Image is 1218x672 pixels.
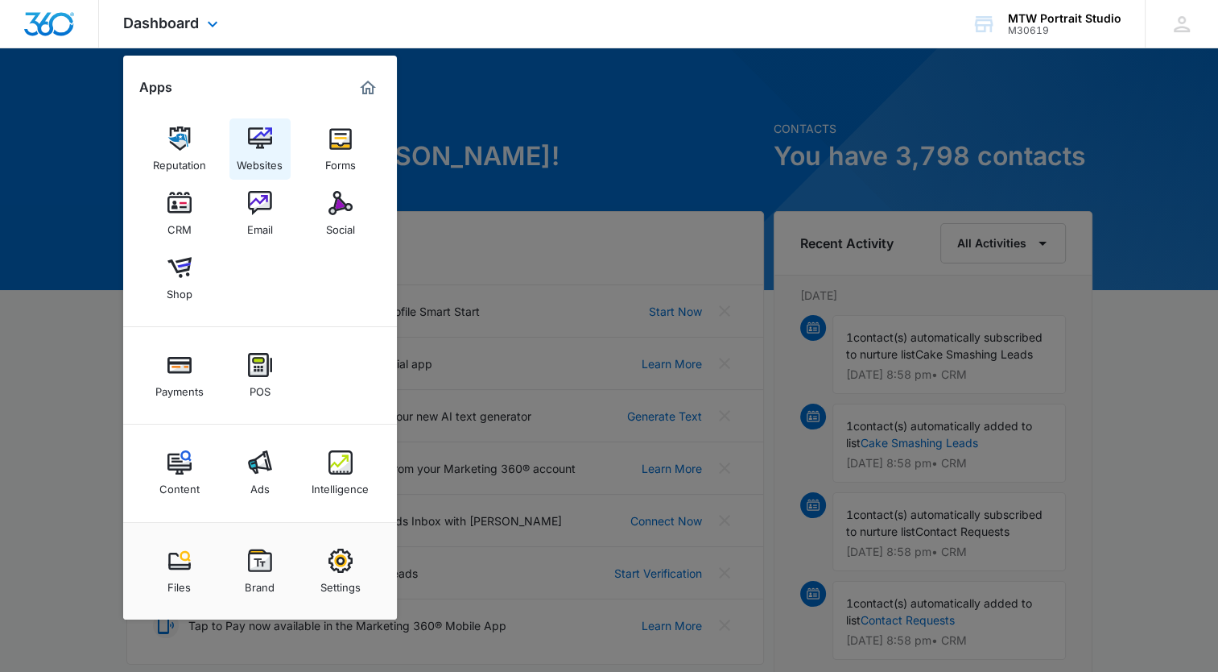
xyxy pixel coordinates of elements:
span: Dashboard [123,15,199,31]
div: POS [250,377,270,398]
a: Payments [149,345,210,406]
a: Websites [229,118,291,180]
a: Settings [310,541,371,602]
a: Ads [229,442,291,504]
a: Reputation [149,118,210,180]
a: Social [310,183,371,244]
div: account name [1008,12,1121,25]
a: Email [229,183,291,244]
div: account id [1008,25,1121,36]
a: POS [229,345,291,406]
div: Shop [167,280,192,301]
a: Files [149,541,210,602]
div: Social [326,215,355,236]
div: Brand [245,573,275,594]
a: Shop [149,247,210,309]
a: Intelligence [310,442,371,504]
a: Content [149,442,210,504]
h2: Apps [139,80,172,95]
div: Reputation [153,151,206,172]
div: Ads [250,475,270,496]
a: Marketing 360® Dashboard [355,75,381,101]
div: Forms [325,151,356,172]
div: CRM [167,215,192,236]
a: Brand [229,541,291,602]
a: CRM [149,183,210,244]
div: Intelligence [312,475,369,496]
div: Email [247,215,273,236]
div: Files [167,573,191,594]
div: Websites [237,151,283,172]
div: Payments [155,377,204,398]
a: Forms [310,118,371,180]
div: Content [159,475,200,496]
div: Settings [320,573,361,594]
